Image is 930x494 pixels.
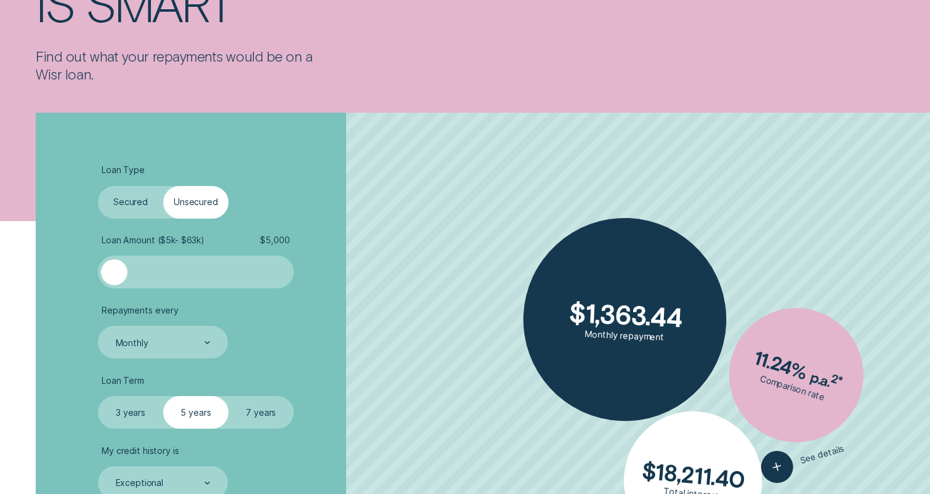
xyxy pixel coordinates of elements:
p: Find out what your repayments would be on a Wisr loan. [36,47,318,83]
label: 3 years [98,396,163,429]
label: 7 years [228,396,294,429]
div: Monthly [116,338,148,349]
button: See details [757,432,847,487]
span: $ 5,000 [260,235,289,246]
span: Loan Type [102,164,145,176]
span: Loan Term [102,375,144,386]
span: Repayments every [102,305,179,316]
div: Exceptional [116,478,163,489]
span: Loan Amount ( $5k - $63k ) [102,235,204,246]
label: 5 years [163,396,228,429]
span: My credit history is [102,445,179,456]
label: Secured [98,186,163,219]
label: Unsecured [163,186,228,219]
span: See details [798,442,844,465]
